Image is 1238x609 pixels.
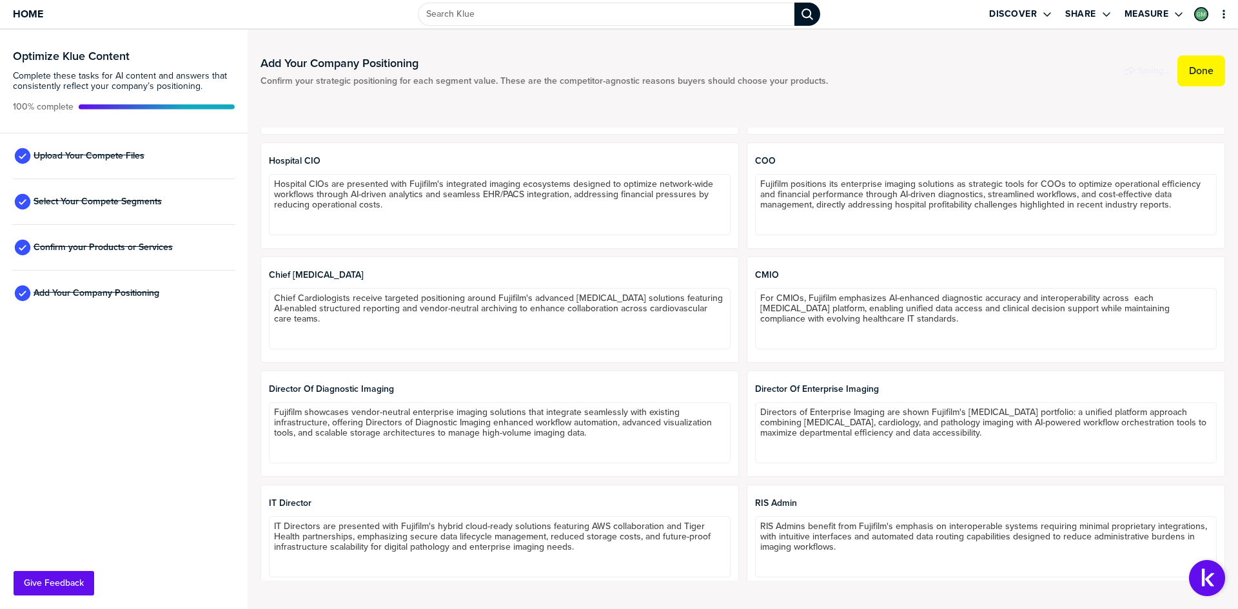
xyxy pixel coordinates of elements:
[269,174,731,235] textarea: Hospital CIOs are presented with Fujifilm's integrated imaging ecosystems designed to optimize ne...
[269,498,731,508] span: IT Director
[755,156,1217,166] span: COO
[1065,8,1096,20] label: Share
[34,151,144,161] span: Upload Your Compete Files
[260,76,828,86] span: Confirm your strategic positioning for each segment value. These are the competitor-agnostic reas...
[269,270,731,280] span: Chief [MEDICAL_DATA]
[755,174,1217,235] textarea: Fujifilm positions its enterprise imaging solutions as strategic tools for COOs to optimize opera...
[13,8,43,19] span: Home
[34,288,159,298] span: Add Your Company Positioning
[1193,6,1210,23] a: Edit Profile
[269,288,731,349] textarea: Chief Cardiologists receive targeted positioning around Fujifilm's advanced [MEDICAL_DATA] soluti...
[755,384,1217,394] span: Director of Enterprise Imaging
[269,402,731,463] textarea: Fujifilm showcases vendor-neutral enterprise imaging solutions that integrate seamlessly with exi...
[34,197,162,207] span: Select Your Compete Segments
[1195,8,1207,20] img: 0b86d0572dda4745beeb2ab1270d5b42-sml.png
[755,288,1217,349] textarea: For CMIOs, Fujifilm emphasizes AI-enhanced diagnostic accuracy and interoperability across each [...
[755,516,1217,577] textarea: RIS Admins benefit from Fujifilm's emphasis on interoperable systems requiring minimal proprietar...
[1137,66,1170,76] span: Saving...
[14,571,94,595] button: Give Feedback
[755,402,1217,463] textarea: Directors of Enterprise Imaging are shown Fujifilm's [MEDICAL_DATA] portfolio: a unified platform...
[269,156,731,166] span: Hospital CIO
[989,8,1037,20] label: Discover
[755,270,1217,280] span: CMIO
[1194,7,1208,21] div: George Morrison
[269,384,731,394] span: Director of Diagnostic Imaging
[13,50,235,62] h3: Optimize Klue Content
[1189,64,1213,77] label: Done
[34,242,173,253] span: Confirm your Products or Services
[1125,8,1169,20] label: Measure
[13,71,235,92] span: Complete these tasks for AI content and answers that consistently reflect your company’s position...
[13,102,74,112] span: Active
[1189,560,1225,596] button: Open Support Center
[269,516,731,577] textarea: IT Directors are presented with Fujifilm's hybrid cloud-ready solutions featuring AWS collaborati...
[418,3,794,26] input: Search Klue
[755,498,1217,508] span: RIS Admin
[794,3,820,26] div: Search Klue
[260,55,828,71] h1: Add Your Company Positioning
